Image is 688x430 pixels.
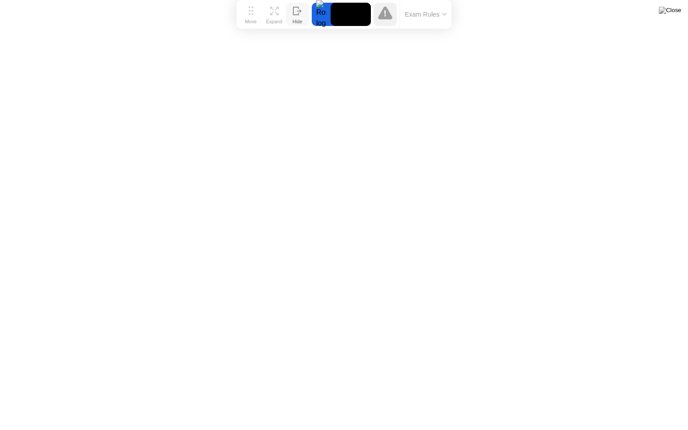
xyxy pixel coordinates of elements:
img: Close [659,7,681,14]
button: Move [239,3,262,26]
div: Hide [292,19,302,24]
div: Move [245,19,257,24]
button: Hide [286,3,309,26]
div: Expand [266,19,282,24]
button: Expand [262,3,286,26]
button: Exam Rules [402,10,450,18]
